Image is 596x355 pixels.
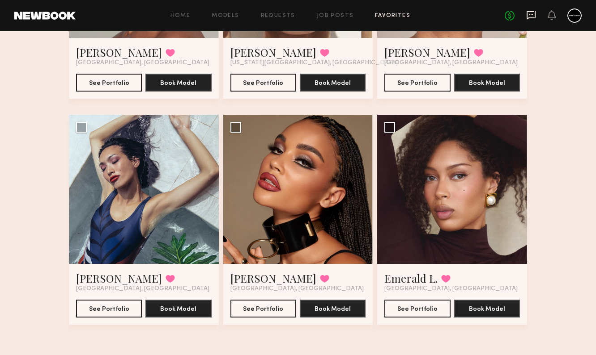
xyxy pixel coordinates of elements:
button: See Portfolio [76,74,142,92]
a: Requests [261,13,295,19]
a: [PERSON_NAME] [76,271,162,285]
a: Book Model [454,79,520,86]
span: [GEOGRAPHIC_DATA], [GEOGRAPHIC_DATA] [384,285,518,292]
span: [GEOGRAPHIC_DATA], [GEOGRAPHIC_DATA] [76,285,209,292]
button: Book Model [145,74,211,92]
a: [PERSON_NAME] [230,271,316,285]
button: See Portfolio [384,300,450,317]
a: Book Model [145,305,211,312]
a: [PERSON_NAME] [384,45,470,59]
a: Book Model [300,79,366,86]
a: Favorites [375,13,410,19]
button: Book Model [454,74,520,92]
span: [GEOGRAPHIC_DATA], [GEOGRAPHIC_DATA] [384,59,518,67]
button: Book Model [145,300,211,317]
button: See Portfolio [76,300,142,317]
button: See Portfolio [384,74,450,92]
button: Book Model [454,300,520,317]
a: Book Model [145,79,211,86]
button: See Portfolio [230,300,296,317]
span: [GEOGRAPHIC_DATA], [GEOGRAPHIC_DATA] [230,285,364,292]
button: Book Model [300,74,366,92]
button: See Portfolio [230,74,296,92]
a: Book Model [454,305,520,312]
a: Book Model [300,305,366,312]
a: [PERSON_NAME] [230,45,316,59]
span: [GEOGRAPHIC_DATA], [GEOGRAPHIC_DATA] [76,59,209,67]
a: Home [170,13,191,19]
a: Emerald L. [384,271,438,285]
button: Book Model [300,300,366,317]
span: [US_STATE][GEOGRAPHIC_DATA], [GEOGRAPHIC_DATA] [230,59,398,67]
a: Models [212,13,239,19]
a: Job Posts [317,13,354,19]
a: [PERSON_NAME] [76,45,162,59]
